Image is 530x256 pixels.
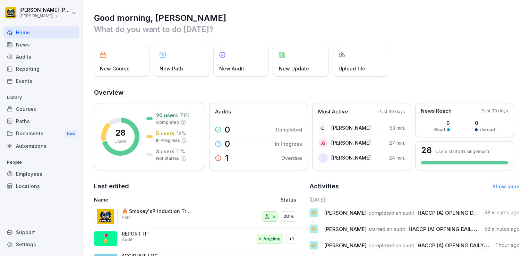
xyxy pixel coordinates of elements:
[331,124,371,131] p: [PERSON_NAME]
[421,146,432,154] h3: 28
[225,154,229,162] p: 1
[496,242,520,249] p: 1 hour ago
[156,112,178,119] p: 20 users
[156,137,180,144] p: In Progress
[3,226,79,238] div: Support
[160,65,183,72] p: New Path
[94,196,223,203] p: Name
[283,213,294,220] p: 20%
[3,39,79,51] a: News
[331,139,371,146] p: [PERSON_NAME]
[156,130,174,137] p: 5 users
[434,119,450,127] p: 0
[275,140,302,147] p: In Progress
[65,130,77,138] div: New
[19,14,70,18] p: [PERSON_NAME]'s
[279,65,309,72] p: New Update
[177,130,186,137] p: 18 %
[475,119,495,127] p: 0
[368,242,414,249] span: completed an audit
[94,228,305,250] a: 🎖️REPORT IT!AuditAnytime+1
[3,75,79,87] a: Events
[219,65,244,72] p: New Audit
[281,196,296,203] p: Status
[318,108,348,116] p: Most Active
[94,24,520,35] p: What do you want to do [DATE]?
[318,123,328,133] div: C
[324,210,367,216] span: [PERSON_NAME]
[225,140,230,148] p: 0
[114,138,127,145] p: Users
[3,26,79,39] a: Home
[324,226,367,232] span: [PERSON_NAME]
[418,242,505,249] span: HACCP (A) OPENING DAILY REPORT
[272,213,275,220] p: 5
[3,127,79,140] a: DocumentsNew
[122,208,191,214] p: 🔥 Smokey's® Induction Training
[276,126,302,133] p: Completed
[368,210,414,216] span: completed an audit
[378,109,405,115] p: Past 30 days
[309,196,520,203] h6: [DATE]
[324,242,367,249] span: [PERSON_NAME]
[156,148,174,155] p: 3 users
[94,181,305,191] h2: Last edited
[101,232,111,245] p: 🎖️
[94,12,520,24] h1: Good morning, [PERSON_NAME]
[94,205,305,228] a: 🔥 Smokey's® Induction TrainingPath520%
[435,149,489,154] p: Users started using Bounti
[485,225,520,232] p: 58 minutes ago
[19,7,70,13] p: [PERSON_NAME] [PERSON_NAME]
[156,155,180,162] p: Not Started
[3,180,79,192] a: Locations
[485,209,520,216] p: 58 minutes ago
[481,108,508,114] p: Past 30 days
[310,240,317,250] p: 🔅
[94,209,118,224] img: ep9vw2sd15w3pphxl0275339.png
[3,168,79,180] a: Employees
[318,138,328,148] div: JS
[225,126,230,134] p: 0
[180,112,190,119] p: 71 %
[3,115,79,127] a: Paths
[409,226,496,232] span: HACCP (A) OPENING DAILY REPORT
[310,224,317,234] p: 🔅
[3,51,79,63] a: Audits
[480,127,495,133] p: Unread
[281,154,302,162] p: Overdue
[122,214,131,221] p: Path
[3,140,79,152] a: Automations
[3,127,79,140] div: Documents
[115,129,126,137] p: 28
[289,236,294,242] p: +1
[389,154,405,161] p: 24 min.
[309,181,339,191] h2: Activities
[368,226,405,232] span: started an audit
[389,139,405,146] p: 27 min.
[3,63,79,75] a: Reporting
[434,127,445,133] p: Read
[177,148,185,155] p: 11 %
[418,210,505,216] span: HACCP (A) OPENING DAILY REPORT
[310,208,317,217] p: 🔅
[390,124,405,131] p: 53 min.
[3,103,79,115] a: Courses
[122,237,132,243] p: Audit
[263,236,281,242] p: Anytime
[421,107,452,115] p: News Reach
[493,184,520,189] a: Show more
[3,238,79,250] a: Settings
[100,65,130,72] p: New Course
[156,119,179,126] p: Completed
[339,65,365,72] p: Upload file
[94,88,520,97] h2: Overview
